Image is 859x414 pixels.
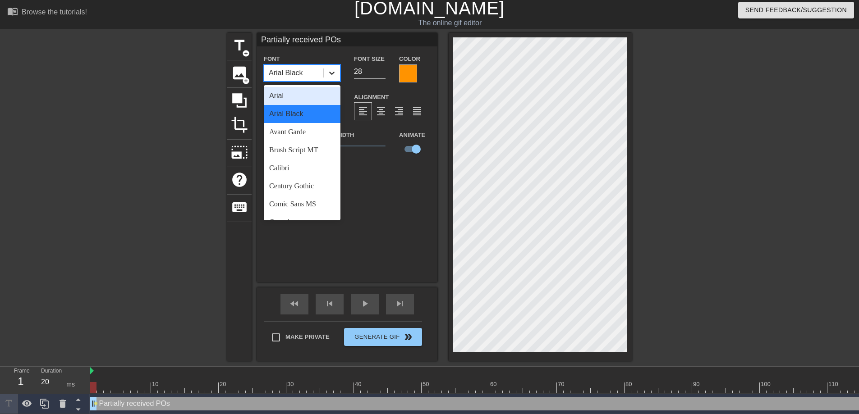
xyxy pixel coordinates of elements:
[558,380,566,389] div: 70
[231,199,248,216] span: keyboard
[761,380,772,389] div: 100
[745,5,847,16] span: Send Feedback/Suggestion
[285,332,330,341] span: Make Private
[231,116,248,133] span: crop
[324,298,335,309] span: skip_previous
[412,106,423,117] span: format_align_justify
[693,380,701,389] div: 90
[269,68,303,78] div: Arial Black
[264,141,340,159] div: Brush Script MT
[231,64,248,82] span: image
[399,131,425,140] label: Animate
[738,2,854,18] button: Send Feedback/Suggestion
[264,55,280,64] label: Font
[264,105,340,123] div: Arial Black
[264,213,340,231] div: Consolas
[291,18,609,28] div: The online gif editor
[231,37,248,54] span: title
[289,298,300,309] span: fast_rewind
[625,380,634,389] div: 80
[358,106,368,117] span: format_align_left
[14,373,28,390] div: 1
[264,159,340,177] div: Calibri
[359,298,370,309] span: play_arrow
[242,50,250,57] span: add_circle
[231,144,248,161] span: photo_size_select_large
[22,8,87,16] div: Browse the tutorials!
[355,380,363,389] div: 40
[423,380,431,389] div: 50
[348,332,418,342] span: Generate Gif
[264,87,340,105] div: Arial
[354,55,385,64] label: Font Size
[7,367,34,393] div: Frame
[41,369,62,374] label: Duration
[264,177,340,195] div: Century Gothic
[394,106,404,117] span: format_align_right
[7,6,18,17] span: menu_book
[264,195,340,213] div: Comic Sans MS
[231,171,248,188] span: help
[220,380,228,389] div: 20
[395,298,405,309] span: skip_next
[828,380,840,389] div: 110
[264,123,340,141] div: Avant Garde
[7,6,87,20] a: Browse the tutorials!
[403,332,413,342] span: double_arrow
[399,55,420,64] label: Color
[152,380,160,389] div: 10
[490,380,498,389] div: 60
[89,399,98,408] span: drag_handle
[66,380,75,389] div: ms
[242,77,250,85] span: add_circle
[344,328,422,346] button: Generate Gif
[94,401,98,405] span: lens
[354,93,389,102] label: Alignment
[376,106,386,117] span: format_align_center
[287,380,295,389] div: 30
